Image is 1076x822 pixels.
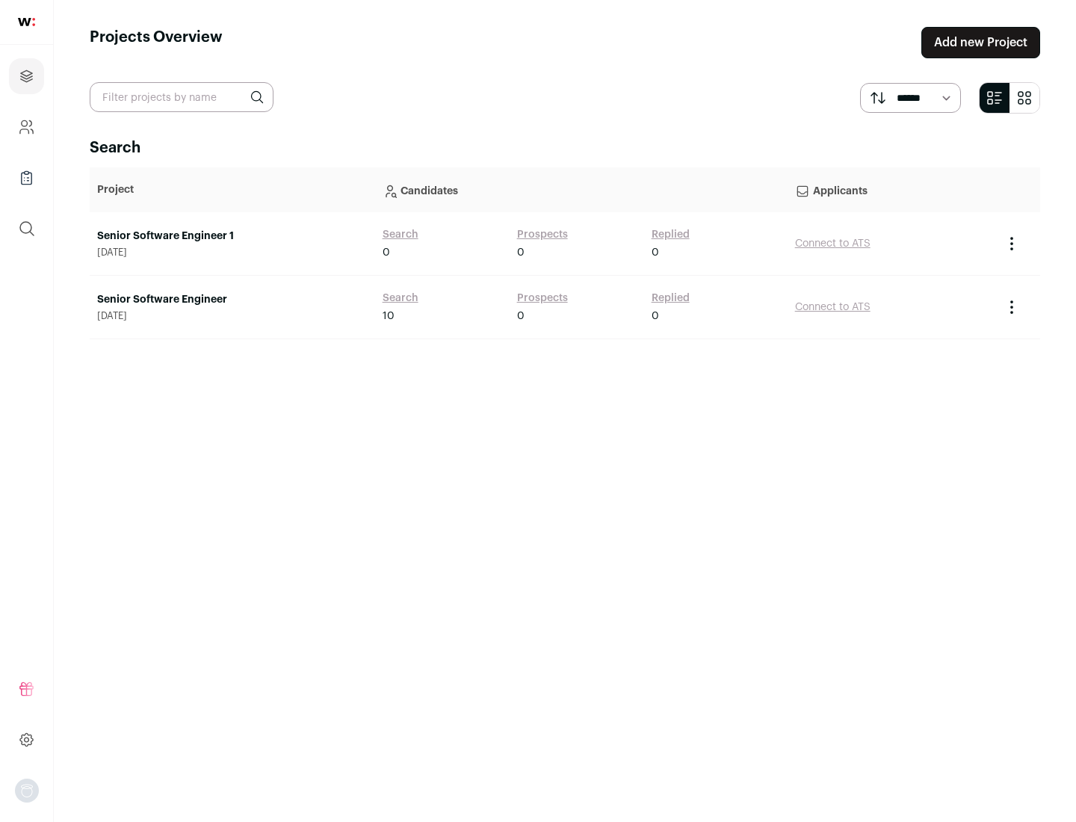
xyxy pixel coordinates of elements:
[921,27,1040,58] a: Add new Project
[97,292,368,307] a: Senior Software Engineer
[1003,298,1021,316] button: Project Actions
[383,175,780,205] p: Candidates
[795,175,988,205] p: Applicants
[15,779,39,803] button: Open dropdown
[652,227,690,242] a: Replied
[383,309,395,324] span: 10
[652,291,690,306] a: Replied
[15,779,39,803] img: nopic.png
[9,58,44,94] a: Projects
[90,27,223,58] h1: Projects Overview
[517,227,568,242] a: Prospects
[795,238,871,249] a: Connect to ATS
[18,18,35,26] img: wellfound-shorthand-0d5821cbd27db2630d0214b213865d53afaa358527fdda9d0ea32b1df1b89c2c.svg
[652,245,659,260] span: 0
[97,229,368,244] a: Senior Software Engineer 1
[517,245,525,260] span: 0
[97,182,368,197] p: Project
[1003,235,1021,253] button: Project Actions
[90,82,273,112] input: Filter projects by name
[795,302,871,312] a: Connect to ATS
[517,309,525,324] span: 0
[517,291,568,306] a: Prospects
[9,109,44,145] a: Company and ATS Settings
[97,247,368,259] span: [DATE]
[383,291,418,306] a: Search
[383,227,418,242] a: Search
[383,245,390,260] span: 0
[652,309,659,324] span: 0
[97,310,368,322] span: [DATE]
[90,137,1040,158] h2: Search
[9,160,44,196] a: Company Lists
